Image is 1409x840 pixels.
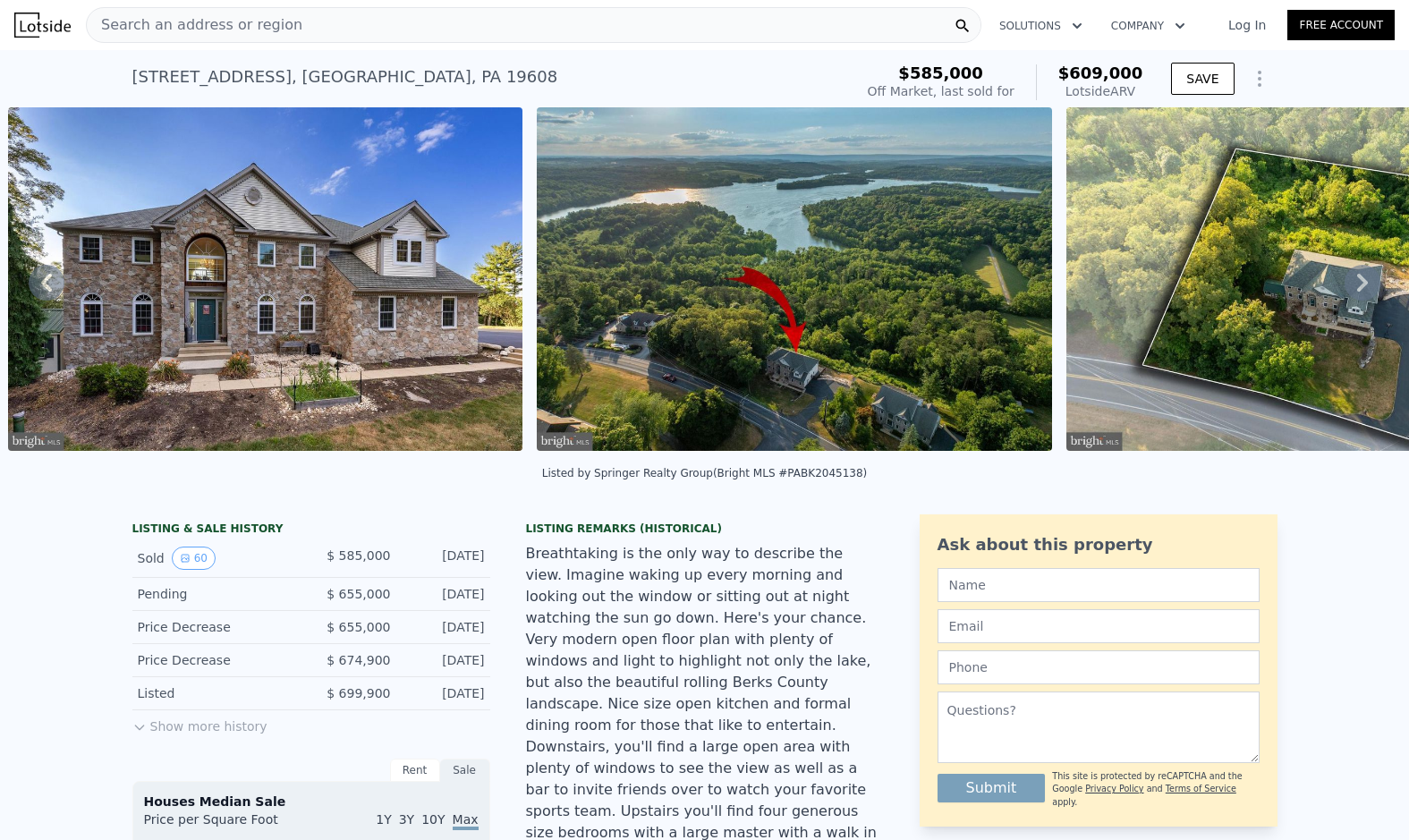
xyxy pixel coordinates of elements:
div: [DATE] [405,585,485,603]
button: Submit [938,774,1046,802]
button: SAVE [1171,63,1234,95]
div: [DATE] [405,547,485,570]
div: Listed [138,684,297,702]
input: Phone [938,650,1260,684]
span: $ 699,900 [327,686,390,700]
img: Sale: 99593467 Parcel: 85319805 [537,107,1052,451]
input: Name [938,568,1260,602]
span: $ 585,000 [327,548,390,563]
span: Max [453,812,479,830]
div: Sold [138,547,297,570]
span: $ 655,000 [327,587,390,601]
a: Free Account [1287,10,1395,40]
img: Sale: 99593467 Parcel: 85319805 [8,107,523,451]
span: 10Y [421,812,445,827]
div: LISTING & SALE HISTORY [132,522,490,539]
span: $585,000 [898,64,983,82]
div: Ask about this property [938,532,1260,557]
div: [DATE] [405,618,485,636]
div: Rent [390,759,440,782]
div: Off Market, last sold for [868,82,1014,100]
a: Privacy Policy [1085,784,1143,793]
div: Sale [440,759,490,782]
button: Solutions [985,10,1097,42]
span: $609,000 [1058,64,1143,82]
span: 3Y [399,812,414,827]
div: [DATE] [405,651,485,669]
button: Show Options [1242,61,1277,97]
div: [DATE] [405,684,485,702]
div: [STREET_ADDRESS] , [GEOGRAPHIC_DATA] , PA 19608 [132,64,558,89]
input: Email [938,609,1260,643]
div: Houses Median Sale [144,793,479,810]
span: $ 655,000 [327,620,390,634]
div: Price Decrease [138,618,297,636]
button: Company [1097,10,1200,42]
div: Pending [138,585,297,603]
span: Search an address or region [87,14,302,36]
div: Price per Square Foot [144,810,311,839]
span: 1Y [376,812,391,827]
button: View historical data [172,547,216,570]
div: Lotside ARV [1058,82,1143,100]
div: Listed by Springer Realty Group (Bright MLS #PABK2045138) [542,467,868,479]
span: $ 674,900 [327,653,390,667]
div: Price Decrease [138,651,297,669]
a: Log In [1207,16,1287,34]
div: Listing Remarks (Historical) [526,522,884,536]
div: This site is protected by reCAPTCHA and the Google and apply. [1052,770,1259,809]
button: Show more history [132,710,267,735]
a: Terms of Service [1166,784,1236,793]
img: Lotside [14,13,71,38]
